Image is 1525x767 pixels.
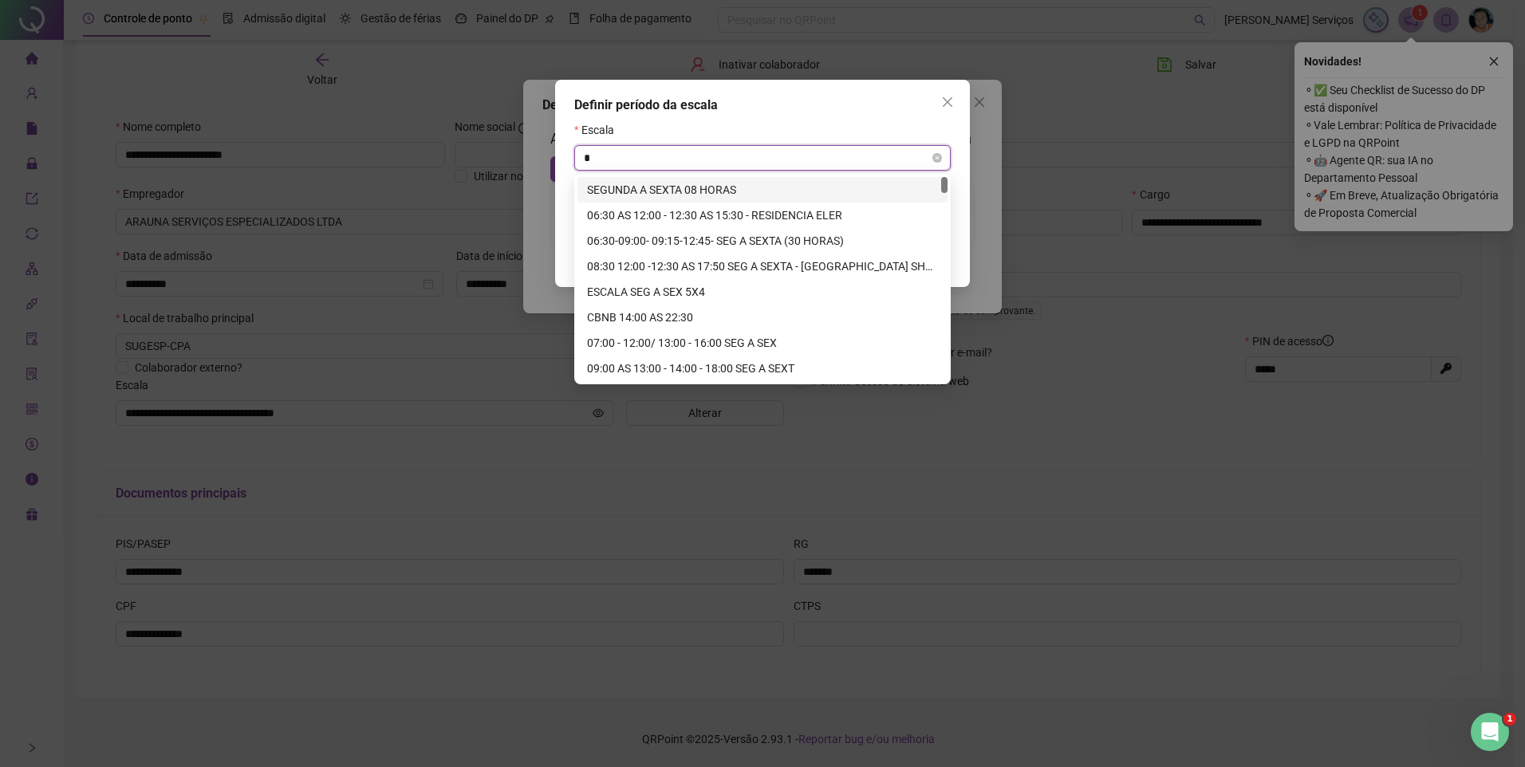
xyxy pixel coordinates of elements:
div: Definir período da escala [574,96,951,115]
div: 08:30 12:00 -12:30 AS 17:50 SEG A SEXTA - PORTO VELHO SHOPPING [577,254,948,279]
span: close [941,96,954,108]
span: 1 [1503,713,1516,726]
div: 09:00 AS 13:00 - 14:00 - 18:00 SEG A SEXT [577,356,948,381]
div: 06:30 AS 12:00 - 12:30 AS 15:30 - RESIDENCIA ELER [577,203,948,228]
div: 06:30 AS 12:00 - 12:30 AS 15:30 - RESIDENCIA ELER [587,206,938,224]
div: SEGUNDA A SEXTA 08 HORAS [587,181,938,199]
div: 07:00 - 12:00/ 13:00 - 16:00 SEG A SEX [577,330,948,356]
button: Close [935,89,960,115]
div: ESCALA SEG A SEX 5X4 [587,283,938,301]
div: 06:30-09:00- 09:15-12:45- SEG A SEXTA (30 HORAS) [587,232,938,250]
div: 08:30 12:00 -12:30 AS 17:50 SEG A SEXTA - [GEOGRAPHIC_DATA] SHOPPING [587,258,938,275]
div: 07:00 - 12:00/ 13:00 - 16:00 SEG A SEX [587,334,938,352]
div: 06:30-09:00- 09:15-12:45- SEG A SEXTA (30 HORAS) [577,228,948,254]
iframe: Intercom live chat [1471,713,1509,751]
div: CBNB 14:00 AS 22:30 [587,309,938,326]
div: CBNB 14:00 AS 22:30 [577,305,948,330]
div: ESCALA SEG A SEX 5X4 [577,279,948,305]
span: close-circle [932,153,942,163]
div: SEGUNDA A SEXTA 08 HORAS [577,177,948,203]
label: Escala [574,121,625,139]
div: 09:00 AS 13:00 - 14:00 - 18:00 SEG A SEXT [587,360,938,377]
